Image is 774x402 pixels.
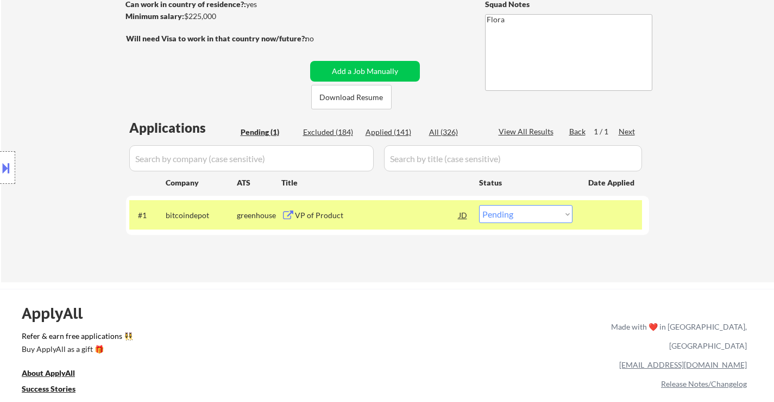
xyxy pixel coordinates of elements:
[661,379,747,388] a: Release Notes/Changelog
[594,126,619,137] div: 1 / 1
[125,11,184,21] strong: Minimum salary:
[237,177,281,188] div: ATS
[619,126,636,137] div: Next
[366,127,420,138] div: Applied (141)
[129,145,374,171] input: Search by company (case sensitive)
[479,172,572,192] div: Status
[607,317,747,355] div: Made with ❤️ in [GEOGRAPHIC_DATA], [GEOGRAPHIC_DATA]
[311,85,392,109] button: Download Resume
[22,368,90,381] a: About ApplyAll
[166,177,237,188] div: Company
[588,177,636,188] div: Date Applied
[241,127,295,138] div: Pending (1)
[281,177,469,188] div: Title
[22,345,130,353] div: Buy ApplyAll as a gift 🎁
[166,210,237,221] div: bitcoindepot
[619,360,747,369] a: [EMAIL_ADDRESS][DOMAIN_NAME]
[429,127,483,138] div: All (326)
[384,145,642,171] input: Search by title (case sensitive)
[458,205,469,225] div: JD
[22,344,130,357] a: Buy ApplyAll as a gift 🎁
[303,127,357,138] div: Excluded (184)
[237,210,281,221] div: greenhouse
[22,304,95,323] div: ApplyAll
[295,210,459,221] div: VP of Product
[499,126,557,137] div: View All Results
[126,34,307,43] strong: Will need Visa to work in that country now/future?:
[569,126,587,137] div: Back
[22,368,75,378] u: About ApplyAll
[125,11,306,22] div: $225,000
[22,384,75,393] u: Success Stories
[22,332,384,344] a: Refer & earn free applications 👯‍♀️
[310,61,420,82] button: Add a Job Manually
[305,33,336,44] div: no
[22,384,90,397] a: Success Stories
